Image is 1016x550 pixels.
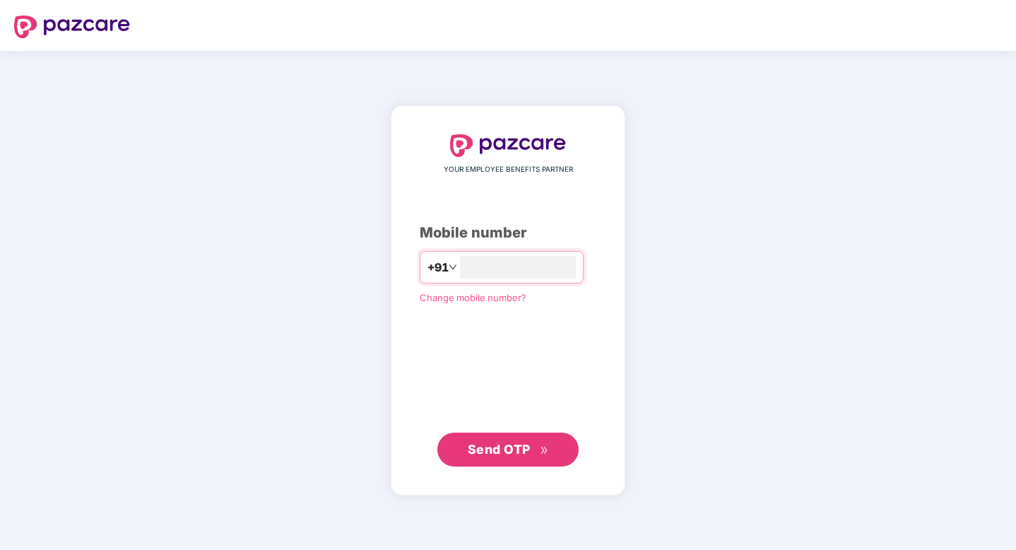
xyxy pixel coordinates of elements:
[449,263,457,271] span: down
[427,259,449,276] span: +91
[14,16,130,38] img: logo
[420,292,526,303] a: Change mobile number?
[444,164,573,175] span: YOUR EMPLOYEE BENEFITS PARTNER
[450,134,566,157] img: logo
[437,433,579,467] button: Send OTPdouble-right
[468,442,531,457] span: Send OTP
[420,222,596,244] div: Mobile number
[540,446,549,455] span: double-right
